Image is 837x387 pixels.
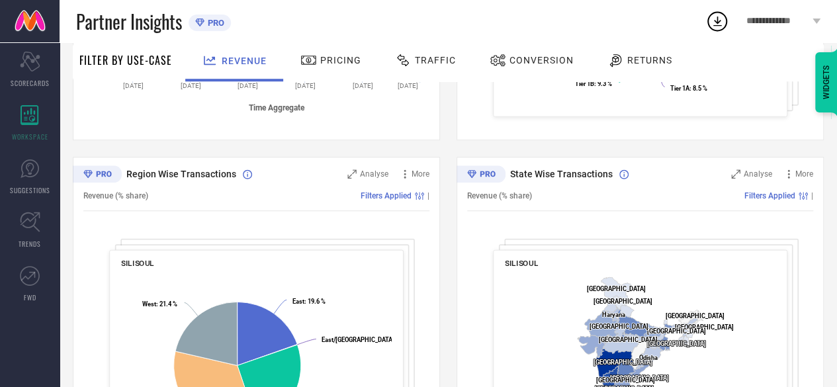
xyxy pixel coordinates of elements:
span: Revenue (% share) [83,191,148,200]
text: Odisha [639,354,658,361]
span: PRO [204,18,224,28]
span: More [412,169,429,179]
span: SCORECARDS [11,78,50,88]
text: [GEOGRAPHIC_DATA] [647,340,706,347]
tspan: East [292,297,304,304]
span: Partner Insights [76,8,182,35]
span: More [795,169,813,179]
span: Pricing [320,55,361,65]
text: [DATE] [353,82,373,89]
span: Analyse [744,169,772,179]
text: [DATE] [398,82,418,89]
text: : 19.6 % [292,297,325,304]
svg: Zoom [347,169,357,179]
span: FWD [24,292,36,302]
text: : 21.4 % [142,300,177,308]
text: [GEOGRAPHIC_DATA] [594,297,652,304]
text: [GEOGRAPHIC_DATA] [596,376,655,384]
text: [DATE] [238,82,258,89]
tspan: West [142,300,156,308]
span: WORKSPACE [12,132,48,142]
text: : 0.1 % [322,336,412,343]
div: Open download list [705,9,729,33]
text: [GEOGRAPHIC_DATA] [610,374,669,382]
span: SILISOUL [505,259,538,268]
text: [DATE] [295,82,316,89]
span: | [427,191,429,200]
text: [DATE] [181,82,201,89]
span: SUGGESTIONS [10,185,50,195]
text: [GEOGRAPHIC_DATA] [675,323,734,330]
span: State Wise Transactions [510,169,613,179]
tspan: Tier 1B [574,80,594,87]
text: [GEOGRAPHIC_DATA] [587,285,646,292]
span: Filters Applied [361,191,412,200]
tspan: East/[GEOGRAPHIC_DATA] [322,336,394,343]
span: Conversion [509,55,574,65]
div: Premium [457,165,506,185]
text: [GEOGRAPHIC_DATA] [647,327,706,334]
tspan: Time Aggregate [249,103,305,112]
span: Analyse [360,169,388,179]
span: Region Wise Transactions [126,169,236,179]
div: Premium [73,165,122,185]
text: : 9.3 % [574,80,611,87]
span: SILISOUL [121,259,154,268]
span: Filter By Use-Case [79,52,172,68]
svg: Zoom [731,169,740,179]
span: Filters Applied [744,191,795,200]
text: : 8.5 % [670,84,707,91]
text: [GEOGRAPHIC_DATA] [665,312,724,319]
text: [GEOGRAPHIC_DATA] [594,359,652,366]
span: Returns [627,55,672,65]
span: Traffic [415,55,456,65]
text: [DATE] [123,82,144,89]
span: Revenue (% share) [467,191,532,200]
tspan: Tier 1A [670,84,690,91]
span: Revenue [222,56,267,66]
span: | [811,191,813,200]
text: [GEOGRAPHIC_DATA] [590,323,648,330]
span: TRENDS [19,239,41,249]
text: [GEOGRAPHIC_DATA] [599,336,658,343]
text: Haryana [601,311,625,318]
